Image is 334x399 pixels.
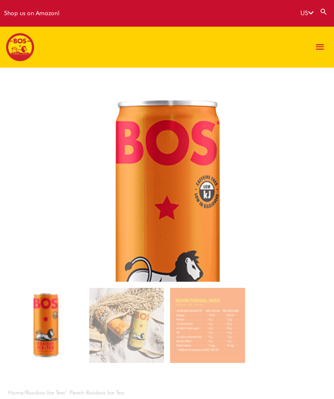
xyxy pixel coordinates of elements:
nav: Breadcrumb [8,388,326,398]
img: Peach Rooibos Ice Tea - Image 3 [170,288,245,363]
img: Peach Rooibos Ice Tea [8,77,326,394]
img: BOS United States [6,33,34,61]
img: Peach Rooibos Ice Tea [8,288,83,363]
a: US [300,9,314,17]
a: Rooibos Ice Tea [26,389,64,396]
img: LEMON-PEACH-2-copy [89,288,164,363]
a: Search button [320,8,328,16]
a: Home [8,389,23,396]
div: Shop us on Amazon! [4,4,60,23]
